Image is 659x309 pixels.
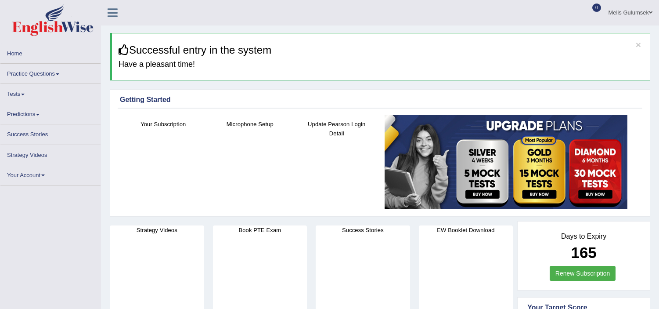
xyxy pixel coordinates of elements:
h4: EW Booklet Download [419,225,513,235]
a: Practice Questions [0,64,101,81]
b: 165 [571,244,596,261]
a: Tests [0,84,101,101]
h3: Successful entry in the system [119,44,643,56]
a: Success Stories [0,124,101,142]
h4: Your Subscription [124,120,202,129]
span: 0 [592,4,601,12]
a: Strategy Videos [0,145,101,162]
div: Getting Started [120,95,640,105]
button: × [636,40,641,49]
a: Your Account [0,165,101,182]
a: Predictions [0,104,101,121]
a: Home [0,44,101,61]
img: small5.jpg [385,115,627,209]
h4: Success Stories [316,225,410,235]
h4: Microphone Setup [211,120,289,129]
h4: Days to Expiry [527,233,640,240]
h4: Update Pearson Login Detail [298,120,376,138]
a: Renew Subscription [550,266,616,281]
h4: Strategy Videos [110,225,204,235]
h4: Have a pleasant time! [119,60,643,69]
h4: Book PTE Exam [213,225,307,235]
